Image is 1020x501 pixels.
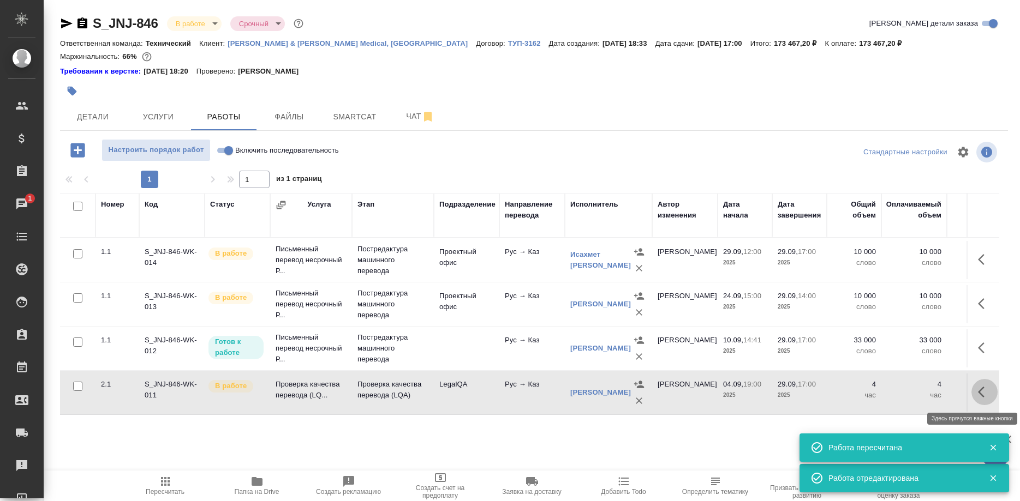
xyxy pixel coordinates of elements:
[196,66,238,77] p: Проверено:
[832,257,876,268] p: слово
[499,285,565,323] td: Рус → Каз
[723,346,767,357] p: 2025
[723,380,743,388] p: 04.09,
[631,260,647,276] button: Удалить
[603,39,655,47] p: [DATE] 18:33
[798,248,816,256] p: 17:00
[832,346,876,357] p: слово
[434,285,499,323] td: Проектный офис
[976,142,999,162] span: Посмотреть информацию
[101,291,134,301] div: 1.1
[228,39,476,47] p: [PERSON_NAME] & [PERSON_NAME] Medical, [GEOGRAPHIC_DATA]
[499,373,565,412] td: Рус → Каз
[570,388,631,396] a: [PERSON_NAME]
[102,139,211,161] button: Настроить порядок работ
[236,19,272,28] button: Срочный
[658,199,712,221] div: Автор изменения
[144,66,196,77] p: [DATE] 18:20
[631,348,647,365] button: Удалить
[60,39,146,47] p: Ответственная команда:
[798,380,816,388] p: 17:00
[146,39,199,47] p: Технический
[172,19,208,28] button: В работе
[832,246,876,257] p: 10 000
[723,257,767,268] p: 2025
[723,248,743,256] p: 29.09,
[357,244,428,276] p: Постредактура машинного перевода
[631,376,647,393] button: Назначить
[357,199,374,210] div: Этап
[723,199,767,221] div: Дата начала
[778,346,821,357] p: 2025
[869,18,978,29] span: [PERSON_NAME] детали заказа
[230,16,285,31] div: В работе
[207,335,265,360] div: Исполнитель может приступить к работе
[63,139,93,161] button: Добавить работу
[859,39,910,47] p: 173 467,20 ₽
[101,335,134,346] div: 1.1
[832,390,876,401] p: час
[570,300,631,308] a: [PERSON_NAME]
[93,16,158,31] a: S_JNJ-846
[198,110,250,124] span: Работы
[723,292,743,300] p: 24.09,
[887,257,941,268] p: слово
[950,139,976,165] span: Настроить таблицу
[652,373,718,412] td: [PERSON_NAME]
[832,301,876,312] p: слово
[215,292,247,303] p: В работе
[499,241,565,279] td: Рус → Каз
[887,301,941,312] p: слово
[215,248,247,259] p: В работе
[828,442,973,453] div: Работа пересчитана
[743,380,761,388] p: 19:00
[439,199,496,210] div: Подразделение
[570,250,631,269] a: Исахмет [PERSON_NAME]
[778,380,798,388] p: 29.09,
[652,241,718,279] td: [PERSON_NAME]
[971,246,998,273] button: Здесь прячутся важные кнопки
[215,381,247,391] p: В работе
[270,282,352,326] td: Письменный перевод несрочный Р...
[263,110,315,124] span: Файлы
[952,335,996,346] p: 1
[952,379,996,390] p: 0
[971,291,998,317] button: Здесь прячутся важные кнопки
[743,336,761,344] p: 14:41
[67,110,119,124] span: Детали
[357,332,428,365] p: Постредактура машинного перевода
[778,292,798,300] p: 29.09,
[505,199,559,221] div: Направление перевода
[101,379,134,390] div: 2.1
[798,292,816,300] p: 14:00
[952,291,996,301] p: 0,77
[743,292,761,300] p: 15:00
[778,199,821,221] div: Дата завершения
[743,248,761,256] p: 12:00
[215,336,257,358] p: Готов к работе
[778,336,798,344] p: 29.09,
[774,39,825,47] p: 173 467,20 ₽
[631,288,647,304] button: Назначить
[652,329,718,367] td: [PERSON_NAME]
[887,246,941,257] p: 10 000
[508,39,549,47] p: ТУП-3162
[861,144,950,161] div: split button
[167,16,222,31] div: В работе
[235,145,339,156] span: Включить последовательность
[778,248,798,256] p: 29.09,
[434,241,499,279] td: Проектный офис
[723,336,743,344] p: 10.09,
[887,291,941,301] p: 10 000
[778,257,821,268] p: 2025
[21,193,38,204] span: 1
[631,244,647,260] button: Назначить
[832,379,876,390] p: 4
[60,66,144,77] a: Требования к верстке:
[101,199,124,210] div: Номер
[291,16,306,31] button: Доп статусы указывают на важность/срочность заказа
[887,346,941,357] p: слово
[570,199,618,210] div: Исполнитель
[476,39,508,47] p: Договор:
[952,246,996,257] p: 0,7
